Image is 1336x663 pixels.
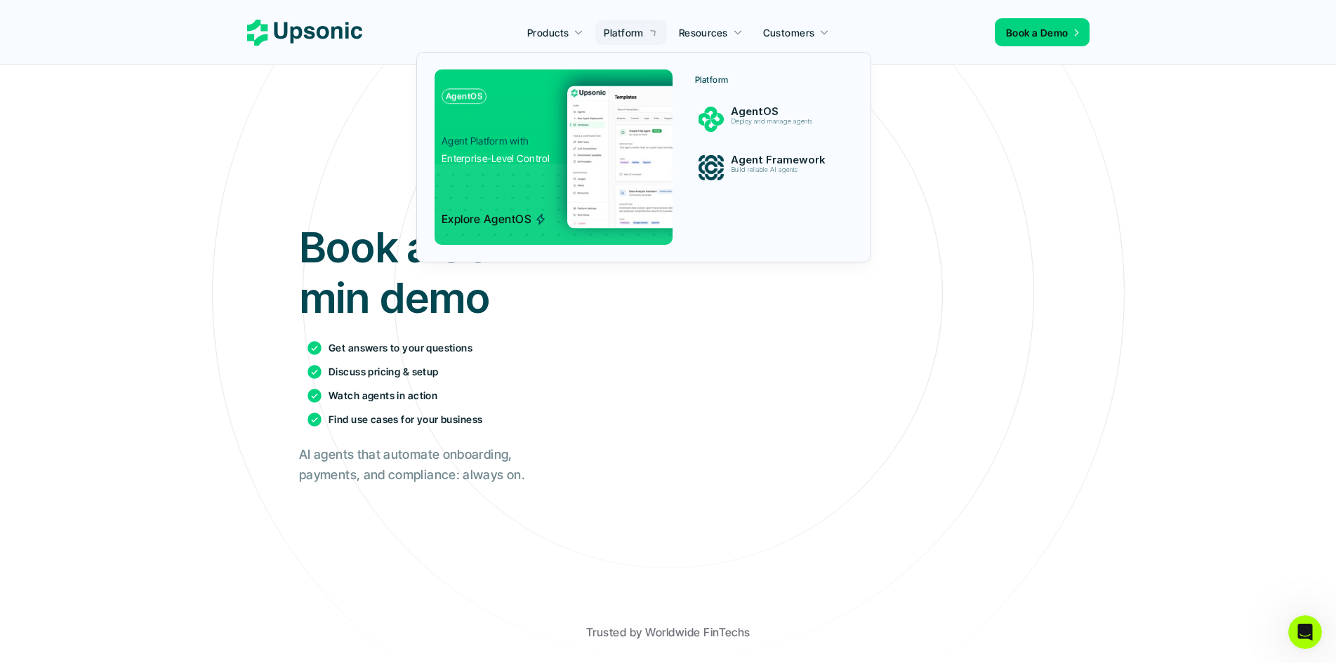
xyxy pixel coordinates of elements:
p: Trusted by Worldwide FinTechs [586,622,750,643]
p: Get answers to your questions [329,340,472,355]
p: Deploy and manage agents [730,118,833,126]
span: Book a Demo [1006,27,1069,39]
a: AgentOSDeploy and manage agents [687,100,853,139]
p: Build reliable AI agents [730,166,833,174]
span: Explore AgentOS [442,194,546,226]
p: Agent Framework [730,154,834,166]
span: Agent Platform with [442,135,529,147]
a: Book a Demo [995,18,1090,46]
p: Platform [604,25,643,40]
p: Discuss pricing & setup [329,364,439,379]
span: Enterprise-Level Control [442,152,550,164]
p: Platform [695,75,729,85]
a: Agent FrameworkBuild reliable AI agents [687,148,853,187]
p: AgentOS [446,91,482,101]
p: Resources [679,25,728,40]
p: Products [527,25,569,40]
p: Find use cases for your business [329,412,482,427]
span: Explore AgentOS [442,213,546,226]
h2: AI agents that automate onboarding, payments, and compliance: always on. [299,445,541,485]
p: AgentOS [730,105,834,118]
a: AgentOSAgent Platform withEnterprise-Level ControlExplore AgentOS [435,69,673,245]
span: Explore AgentOS [442,212,531,226]
a: Products [519,20,592,45]
iframe: Intercom live chat [1288,615,1322,649]
h1: Book a 30 min demo [299,222,541,323]
p: Watch agents in action [329,388,437,403]
p: Customers [763,25,815,40]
